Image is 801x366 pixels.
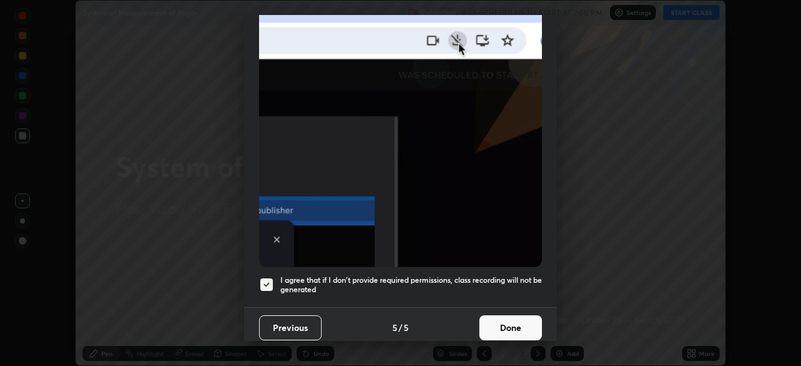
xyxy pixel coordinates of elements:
[259,315,322,340] button: Previous
[280,275,542,295] h5: I agree that if I don't provide required permissions, class recording will not be generated
[404,321,409,334] h4: 5
[392,321,397,334] h4: 5
[479,315,542,340] button: Done
[399,321,402,334] h4: /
